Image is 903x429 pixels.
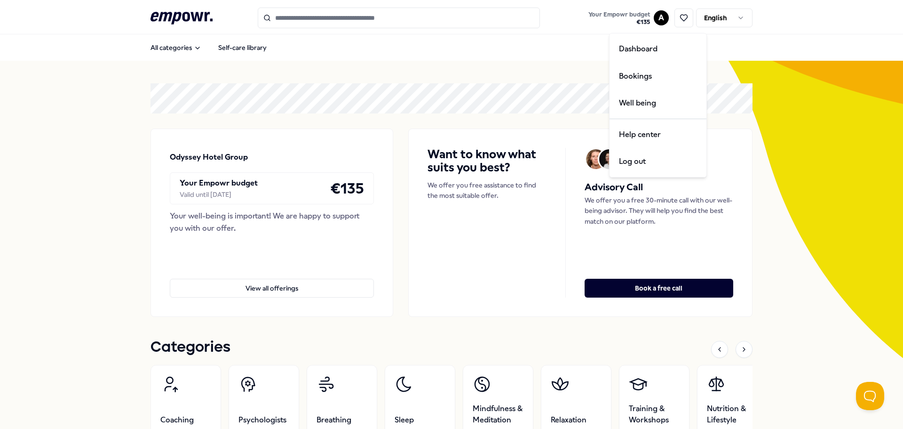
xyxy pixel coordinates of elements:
[609,33,707,178] div: A
[611,35,705,63] a: Dashboard
[611,63,705,90] a: Bookings
[611,148,705,175] div: Log out
[611,89,705,117] a: Well being
[611,121,705,148] a: Help center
